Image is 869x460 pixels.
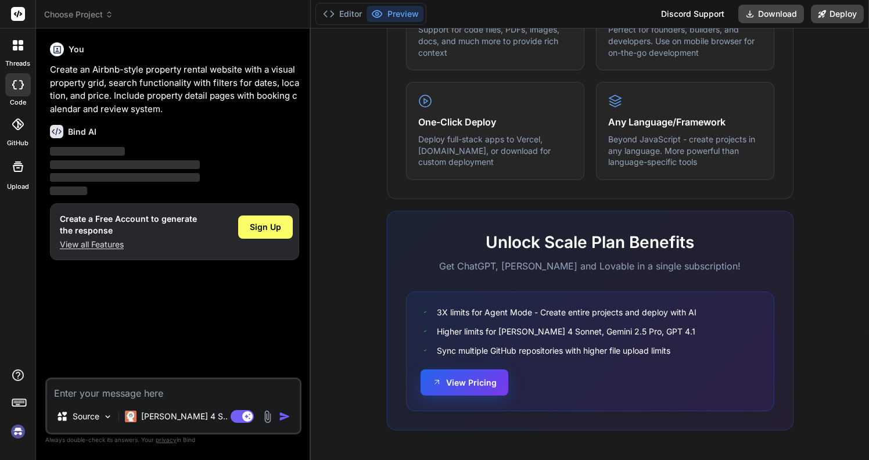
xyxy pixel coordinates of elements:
[654,5,731,23] div: Discord Support
[421,369,508,396] button: View Pricing
[608,134,762,168] p: Beyond JavaScript - create projects in any language. More powerful than language-specific tools
[125,411,137,422] img: Claude 4 Sonnet
[50,186,87,195] span: ‌
[406,259,774,273] p: Get ChatGPT, [PERSON_NAME] and Lovable in a single subscription!
[437,325,695,337] span: Higher limits for [PERSON_NAME] 4 Sonnet, Gemini 2.5 Pro, GPT 4.1
[141,411,228,422] p: [PERSON_NAME] 4 S..
[50,173,200,182] span: ‌
[608,24,762,58] p: Perfect for founders, builders, and developers. Use on mobile browser for on-the-go development
[50,147,125,156] span: ‌
[44,9,113,20] span: Choose Project
[250,221,281,233] span: Sign Up
[608,115,762,129] h4: Any Language/Framework
[738,5,804,23] button: Download
[418,115,572,129] h4: One-Click Deploy
[7,138,28,148] label: GitHub
[811,5,864,23] button: Deploy
[406,230,774,254] h2: Unlock Scale Plan Benefits
[103,412,113,422] img: Pick Models
[73,411,99,422] p: Source
[8,422,28,441] img: signin
[5,59,30,69] label: threads
[437,306,696,318] span: 3X limits for Agent Mode - Create entire projects and deploy with AI
[10,98,26,107] label: code
[45,434,301,445] p: Always double-check its answers. Your in Bind
[50,160,200,169] span: ‌
[7,182,29,192] label: Upload
[50,63,299,116] p: Create an Airbnb-style property rental website with a visual property grid, search functionality ...
[60,239,197,250] p: View all Features
[437,344,670,357] span: Sync multiple GitHub repositories with higher file upload limits
[60,213,197,236] h1: Create a Free Account to generate the response
[367,6,423,22] button: Preview
[418,134,572,168] p: Deploy full-stack apps to Vercel, [DOMAIN_NAME], or download for custom deployment
[418,24,572,58] p: Support for code files, PDFs, images, docs, and much more to provide rich context
[156,436,177,443] span: privacy
[261,410,274,423] img: attachment
[318,6,367,22] button: Editor
[68,126,96,138] h6: Bind AI
[69,44,84,55] h6: You
[279,411,290,422] img: icon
